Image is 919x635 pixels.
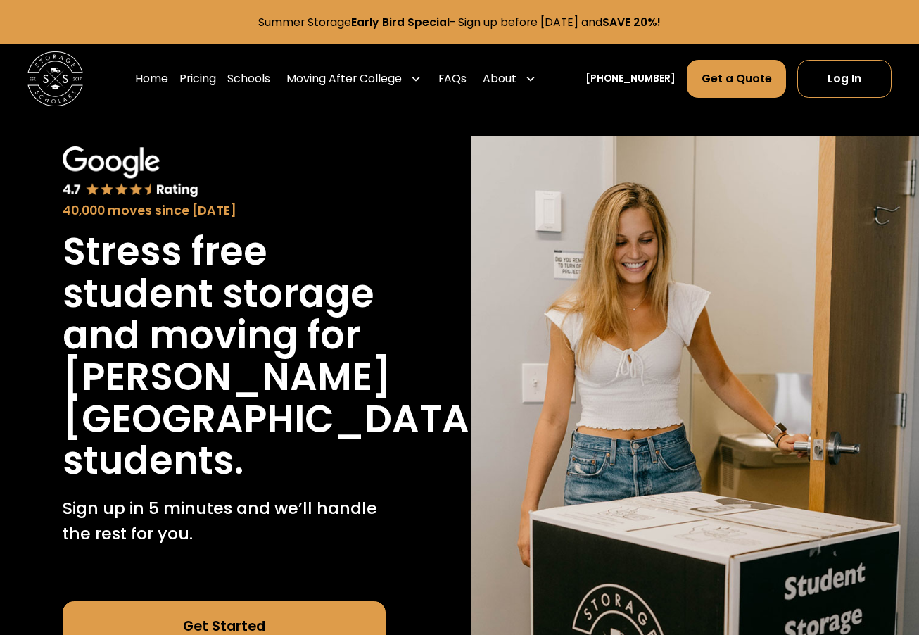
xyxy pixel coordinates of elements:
[286,70,402,87] div: Moving After College
[63,201,386,220] div: 40,000 moves since [DATE]
[63,356,488,440] h1: [PERSON_NAME][GEOGRAPHIC_DATA]
[258,14,661,30] a: Summer StorageEarly Bird Special- Sign up before [DATE] andSAVE 20%!
[438,59,467,98] a: FAQs
[179,59,216,98] a: Pricing
[351,14,450,30] strong: Early Bird Special
[797,60,892,97] a: Log In
[63,146,198,199] img: Google 4.7 star rating
[281,59,427,98] div: Moving After College
[63,231,386,356] h1: Stress free student storage and moving for
[27,51,83,107] img: Storage Scholars main logo
[585,72,676,87] a: [PHONE_NUMBER]
[477,59,541,98] div: About
[63,496,386,546] p: Sign up in 5 minutes and we’ll handle the rest for you.
[602,14,661,30] strong: SAVE 20%!
[63,440,243,482] h1: students.
[483,70,516,87] div: About
[687,60,786,97] a: Get a Quote
[135,59,168,98] a: Home
[227,59,270,98] a: Schools
[27,51,83,107] a: home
